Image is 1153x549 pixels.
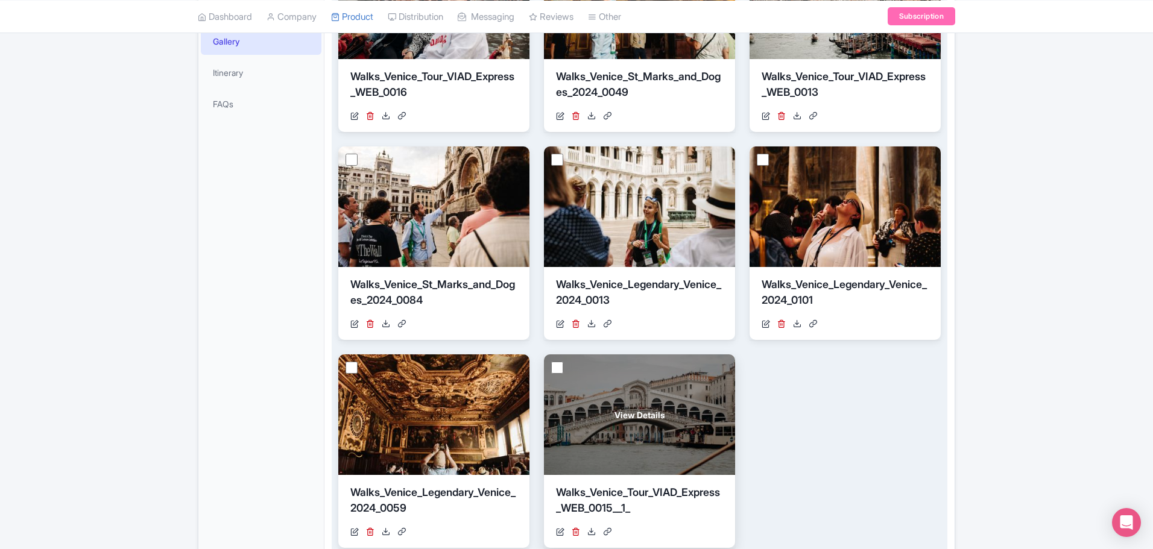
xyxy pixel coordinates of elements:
[556,69,723,105] div: Walks_Venice_St_Marks_and_Doges_2024_0049
[762,69,929,105] div: Walks_Venice_Tour_VIAD_Express_WEB_0013
[1112,508,1141,537] div: Open Intercom Messenger
[556,277,723,313] div: Walks_Venice_Legendary_Venice_2024_0013
[350,277,517,313] div: Walks_Venice_St_Marks_and_Doges_2024_0084
[201,28,321,55] a: Gallery
[350,69,517,105] div: Walks_Venice_Tour_VIAD_Express_WEB_0016
[201,90,321,118] a: FAQs
[201,59,321,86] a: Itinerary
[350,485,517,521] div: Walks_Venice_Legendary_Venice_2024_0059
[888,7,955,25] a: Subscription
[614,409,665,421] span: View Details
[762,277,929,313] div: Walks_Venice_Legendary_Venice_2024_0101
[544,354,735,475] a: View Details
[556,485,723,521] div: Walks_Venice_Tour_VIAD_Express_WEB_0015__1_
